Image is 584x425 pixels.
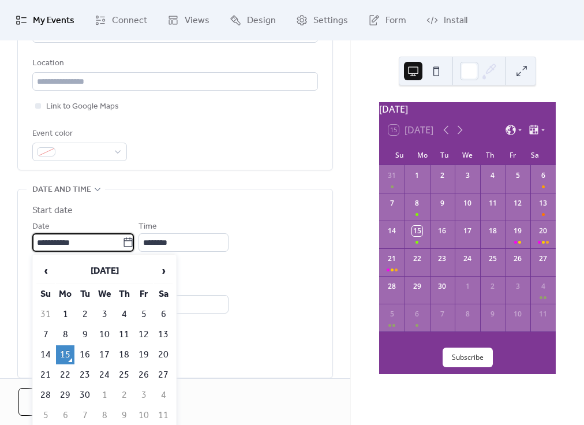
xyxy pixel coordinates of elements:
span: Link to Google Maps [46,100,119,114]
td: 2 [76,305,94,324]
div: 6 [412,309,422,319]
span: Date [32,220,50,234]
span: Connect [112,14,147,28]
div: Sa [524,144,546,165]
td: 4 [154,386,173,405]
td: 29 [56,386,74,405]
td: 6 [154,305,173,324]
div: 15 [412,226,422,236]
a: Settings [287,5,357,36]
div: 11 [538,309,548,319]
td: 30 [76,386,94,405]
span: My Events [33,14,74,28]
div: 20 [538,226,548,236]
div: 19 [512,226,523,236]
span: Form [385,14,406,28]
div: Su [388,144,411,165]
td: 3 [134,386,153,405]
div: 16 [437,226,447,236]
div: 12 [512,198,523,208]
th: Su [36,285,55,304]
div: 4 [538,281,548,292]
span: Date and time [32,183,91,197]
th: [DATE] [56,259,153,284]
span: › [155,259,172,282]
td: 13 [154,325,173,344]
div: 23 [437,253,447,264]
td: 21 [36,366,55,385]
td: 25 [115,366,133,385]
div: 13 [538,198,548,208]
div: 27 [538,253,548,264]
td: 14 [36,345,55,364]
div: 11 [488,198,498,208]
div: 7 [437,309,447,319]
div: 5 [512,170,523,181]
span: ‹ [37,259,54,282]
div: 4 [488,170,498,181]
td: 3 [95,305,114,324]
td: 31 [36,305,55,324]
div: Fr [501,144,524,165]
td: 12 [134,325,153,344]
td: 6 [56,406,74,425]
div: 26 [512,253,523,264]
td: 19 [134,345,153,364]
th: Tu [76,285,94,304]
div: 17 [462,226,473,236]
td: 10 [95,325,114,344]
div: 3 [462,170,473,181]
a: Connect [86,5,156,36]
div: Location [32,57,316,70]
th: Fr [134,285,153,304]
div: 1 [462,281,473,292]
span: Install [444,14,467,28]
td: 22 [56,366,74,385]
a: Views [159,5,218,36]
td: 11 [115,325,133,344]
div: 10 [462,198,473,208]
div: 30 [437,281,447,292]
span: Time [138,220,157,234]
div: Start date [32,204,73,218]
td: 23 [76,366,94,385]
td: 16 [76,345,94,364]
div: 29 [412,281,422,292]
div: 3 [512,281,523,292]
div: 9 [437,198,447,208]
div: 1 [412,170,422,181]
th: Mo [56,285,74,304]
td: 4 [115,305,133,324]
div: 21 [387,253,397,264]
div: 18 [488,226,498,236]
div: 22 [412,253,422,264]
div: 8 [462,309,473,319]
div: [DATE] [379,102,556,116]
td: 11 [154,406,173,425]
div: 8 [412,198,422,208]
div: 5 [387,309,397,319]
td: 26 [134,366,153,385]
div: 9 [488,309,498,319]
div: 31 [387,170,397,181]
div: 6 [538,170,548,181]
td: 18 [115,345,133,364]
span: Design [247,14,276,28]
div: Mo [411,144,433,165]
button: Subscribe [443,348,493,367]
div: 2 [488,281,498,292]
div: We [456,144,479,165]
div: 24 [462,253,473,264]
th: Th [115,285,133,304]
span: Views [185,14,209,28]
a: Design [221,5,284,36]
td: 1 [56,305,74,324]
div: Th [479,144,501,165]
td: 2 [115,386,133,405]
td: 7 [36,325,55,344]
td: 5 [36,406,55,425]
td: 9 [76,325,94,344]
div: 25 [488,253,498,264]
td: 15 [56,345,74,364]
th: Sa [154,285,173,304]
